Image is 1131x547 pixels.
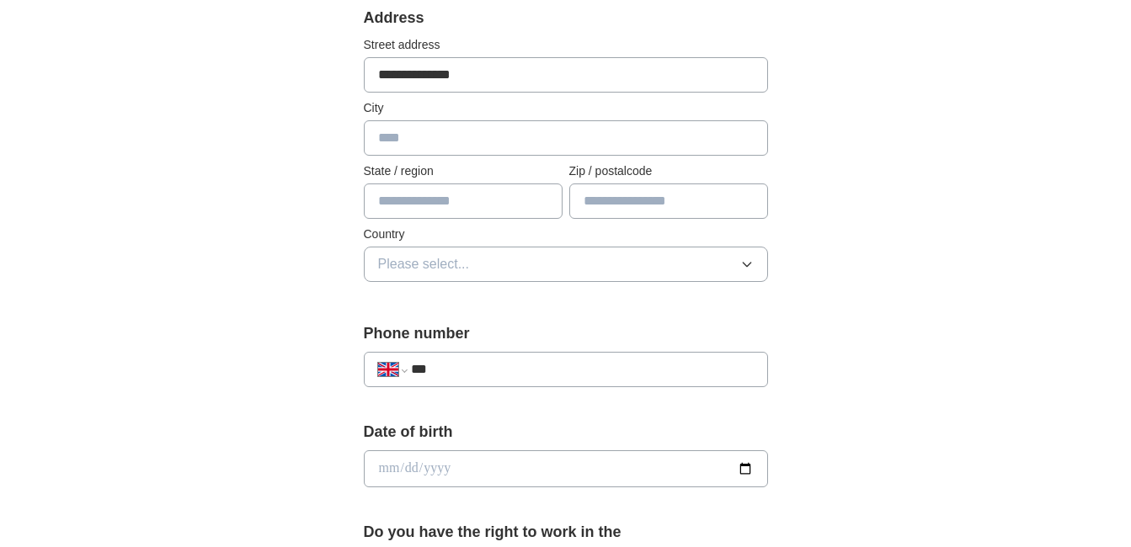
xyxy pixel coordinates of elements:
label: Date of birth [364,421,768,443]
label: Country [364,226,768,243]
label: Street address [364,36,768,54]
div: Address [364,7,768,29]
label: State / region [364,162,563,180]
label: Zip / postalcode [569,162,768,180]
span: Please select... [378,254,470,274]
button: Please select... [364,247,768,282]
label: City [364,99,768,117]
label: Phone number [364,322,768,345]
